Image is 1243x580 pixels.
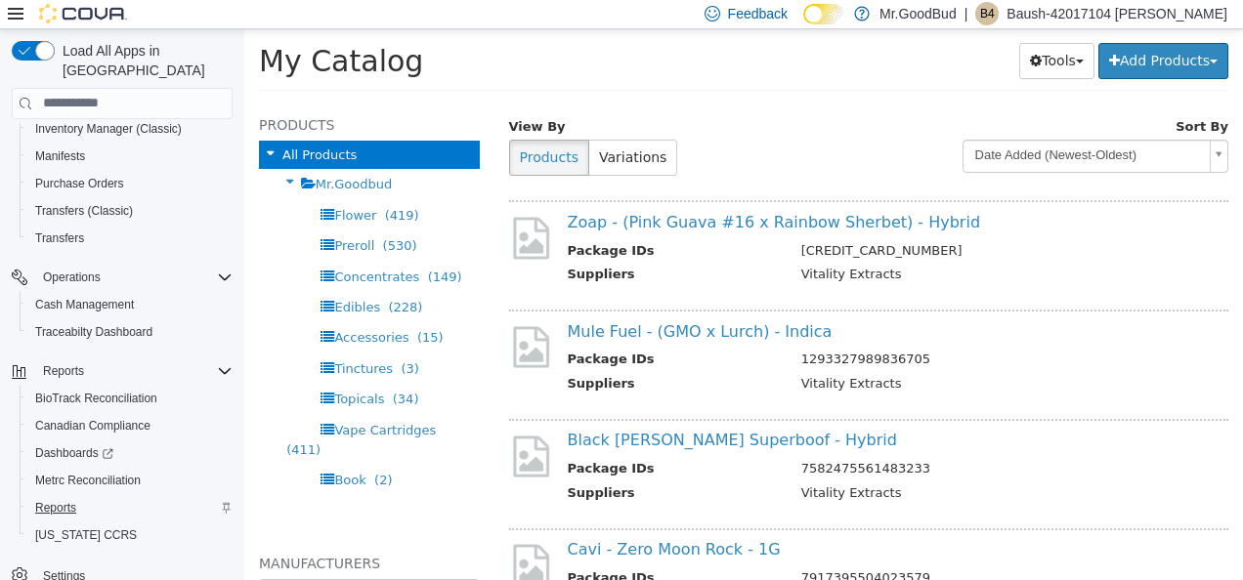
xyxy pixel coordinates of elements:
a: Reports [27,496,84,519]
span: Purchase Orders [27,172,233,195]
a: Dashboards [27,441,121,465]
a: Dashboards [20,439,240,467]
span: Transfers [27,227,233,250]
div: Baush-42017104 Richardson [975,2,999,25]
button: Reports [20,494,240,521]
input: Dark Mode [803,4,844,24]
h5: Manufacturers [15,522,236,546]
span: Operations [43,269,101,285]
img: missing-image.png [265,403,309,451]
span: Metrc Reconciliation [27,469,233,492]
span: Operations [35,266,233,289]
a: Date Added (Newest-Oldest) [718,110,984,144]
span: (149) [184,240,218,255]
span: Concentrates [90,240,175,255]
span: Inventory Manager (Classic) [35,121,182,137]
a: Cash Management [27,293,142,316]
button: Transfers (Classic) [20,197,240,225]
td: Vitality Extracts [542,235,980,260]
a: Mule Fuel - (GMO x Lurch) - Indica [323,293,588,311]
span: Reports [43,363,84,379]
span: (34) [149,362,175,377]
span: Transfers (Classic) [27,199,233,223]
button: Operations [4,264,240,291]
span: BioTrack Reconciliation [27,387,233,410]
span: (3) [156,332,174,347]
span: Feedback [728,4,788,23]
button: Operations [35,266,108,289]
th: Suppliers [323,454,542,478]
span: Preroll [90,209,130,224]
span: (228) [144,270,178,285]
td: 1293327989836705 [542,320,980,345]
a: Transfers [27,227,92,250]
button: Inventory Manager (Classic) [20,115,240,143]
span: Reports [35,500,76,516]
img: Cova [39,4,127,23]
p: Mr.GoodBud [879,2,957,25]
span: Dashboards [35,445,113,461]
a: Transfers (Classic) [27,199,141,223]
span: Flower [90,179,132,193]
td: 7582475561483233 [542,430,980,454]
button: Purchase Orders [20,170,240,197]
span: [US_STATE] CCRS [35,527,137,543]
th: Package IDs [323,539,542,563]
button: Transfers [20,225,240,252]
span: Inventory Manager (Classic) [27,117,233,141]
span: Mr.Goodbud [71,147,148,162]
span: (2) [130,443,148,458]
span: Accessories [90,301,164,315]
button: [US_STATE] CCRS [20,521,240,549]
span: (419) [141,179,175,193]
span: View By [265,90,321,104]
th: Package IDs [323,430,542,454]
button: Reports [4,357,240,385]
th: Package IDs [323,320,542,345]
button: Tools [775,14,850,50]
span: Canadian Compliance [35,418,150,434]
span: Cash Management [27,293,233,316]
a: Canadian Compliance [27,414,158,437]
button: Products [265,110,345,146]
img: missing-image.png [265,512,309,559]
a: Traceabilty Dashboard [27,320,160,344]
span: (530) [139,209,173,224]
span: Edibles [90,270,136,285]
span: All Products [38,118,112,133]
img: missing-image.png [265,185,309,232]
span: Book [90,443,121,458]
span: My Catalog [15,15,179,49]
span: Tinctures [90,332,149,347]
a: Manifests [27,145,93,168]
td: 7917395504023579 [542,539,980,563]
td: Vitality Extracts [542,345,980,369]
span: Dashboards [27,441,233,465]
td: [CREDIT_CARD_NUMBER] [542,212,980,236]
span: Purchase Orders [35,176,124,191]
img: missing-image.png [265,294,309,342]
span: Date Added (Newest-Oldest) [719,111,958,142]
button: Cash Management [20,291,240,318]
th: Suppliers [323,235,542,260]
span: Washington CCRS [27,523,233,547]
button: Traceabilty Dashboard [20,318,240,346]
span: Manifests [35,148,85,164]
button: Variations [344,110,433,146]
button: Add Products [854,14,984,50]
h5: Products [15,84,236,107]
button: Manifests [20,143,240,170]
th: Suppliers [323,345,542,369]
button: BioTrack Reconciliation [20,385,240,412]
span: Dark Mode [803,24,804,25]
span: B4 [980,2,995,25]
button: Metrc Reconciliation [20,467,240,494]
td: Vitality Extracts [542,454,980,478]
a: Zoap - (Pink Guava #16 x Rainbow Sherbet) - Hybrid [323,184,737,202]
span: Transfers (Classic) [35,203,133,219]
span: BioTrack Reconciliation [35,391,157,406]
a: [US_STATE] CCRS [27,523,145,547]
button: Reports [35,359,92,383]
span: Canadian Compliance [27,414,233,437]
a: Purchase Orders [27,172,132,195]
